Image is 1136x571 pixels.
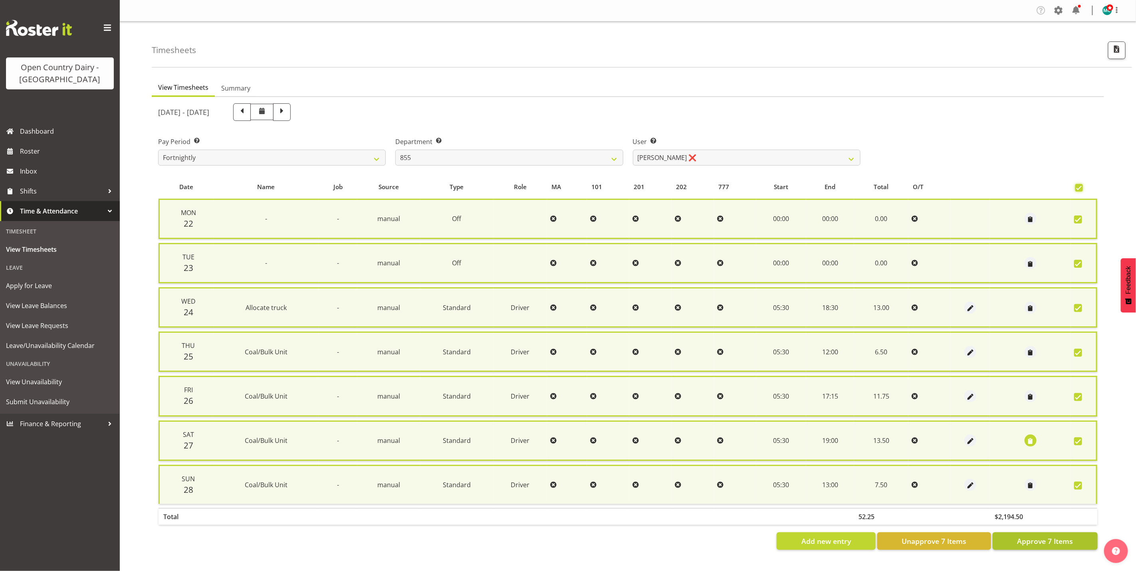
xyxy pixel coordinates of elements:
[420,332,494,372] td: Standard
[158,137,386,146] label: Pay Period
[377,303,400,312] span: manual
[377,392,400,401] span: manual
[511,348,529,356] span: Driver
[913,182,924,192] span: O/T
[1108,41,1126,59] button: Export CSV
[777,532,875,550] button: Add new entry
[806,465,854,504] td: 13:00
[420,287,494,328] td: Standard
[1112,547,1120,555] img: help-xxl-2.png
[854,287,908,328] td: 13.00
[395,137,623,146] label: Department
[6,340,114,352] span: Leave/Unavailability Calendar
[20,145,116,157] span: Roster
[2,296,118,316] a: View Leave Balances
[633,137,860,146] label: User
[551,182,561,192] span: MA
[184,484,193,495] span: 28
[14,61,106,85] div: Open Country Dairy - [GEOGRAPHIC_DATA]
[854,465,908,504] td: 7.50
[184,262,193,273] span: 23
[854,421,908,461] td: 13.50
[181,208,196,217] span: Mon
[2,372,118,392] a: View Unavailability
[718,182,729,192] span: 777
[2,276,118,296] a: Apply for Leave
[182,341,195,350] span: Thu
[774,182,789,192] span: Start
[20,205,104,217] span: Time & Attendance
[2,336,118,356] a: Leave/Unavailability Calendar
[854,199,908,239] td: 0.00
[184,385,193,394] span: Fri
[6,243,114,255] span: View Timesheets
[854,376,908,416] td: 11.75
[265,259,267,267] span: -
[377,480,400,489] span: manual
[420,199,494,239] td: Off
[511,436,529,445] span: Driver
[806,199,854,239] td: 00:00
[245,392,287,401] span: Coal/Bulk Unit
[179,182,193,192] span: Date
[181,297,196,306] span: Wed
[377,348,400,356] span: manual
[245,480,287,489] span: Coal/Bulk Unit
[246,303,287,312] span: Allocate truck
[854,332,908,372] td: 6.50
[756,421,806,461] td: 05:30
[245,348,287,356] span: Coal/Bulk Unit
[337,436,339,445] span: -
[337,480,339,489] span: -
[902,536,966,546] span: Unapprove 7 Items
[6,376,114,388] span: View Unavailability
[2,356,118,372] div: Unavailability
[511,303,529,312] span: Driver
[20,418,104,430] span: Finance & Reporting
[1125,266,1132,294] span: Feedback
[756,243,806,283] td: 00:00
[337,392,339,401] span: -
[337,348,339,356] span: -
[2,259,118,276] div: Leave
[1102,6,1112,15] img: michael-campbell11468.jpg
[184,395,193,406] span: 26
[511,392,529,401] span: Driver
[221,83,250,93] span: Summary
[265,214,267,223] span: -
[514,182,527,192] span: Role
[825,182,836,192] span: End
[1121,258,1136,312] button: Feedback - Show survey
[806,287,854,328] td: 18:30
[874,182,889,192] span: Total
[6,300,114,312] span: View Leave Balances
[184,440,193,451] span: 27
[159,508,214,525] th: Total
[854,243,908,283] td: 0.00
[2,239,118,259] a: View Timesheets
[756,199,806,239] td: 00:00
[420,376,494,416] td: Standard
[854,508,908,525] th: 52.25
[182,253,194,261] span: Tue
[377,214,400,223] span: manual
[634,182,644,192] span: 201
[756,332,806,372] td: 05:30
[806,243,854,283] td: 00:00
[158,83,208,92] span: View Timesheets
[877,532,991,550] button: Unapprove 7 Items
[258,182,275,192] span: Name
[993,532,1098,550] button: Approve 7 Items
[1017,536,1073,546] span: Approve 7 Items
[801,536,851,546] span: Add new entry
[756,287,806,328] td: 05:30
[2,392,118,412] a: Submit Unavailability
[676,182,687,192] span: 202
[806,376,854,416] td: 17:15
[20,165,116,177] span: Inbox
[184,218,193,229] span: 22
[2,223,118,239] div: Timesheet
[6,320,114,332] span: View Leave Requests
[377,436,400,445] span: manual
[420,465,494,504] td: Standard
